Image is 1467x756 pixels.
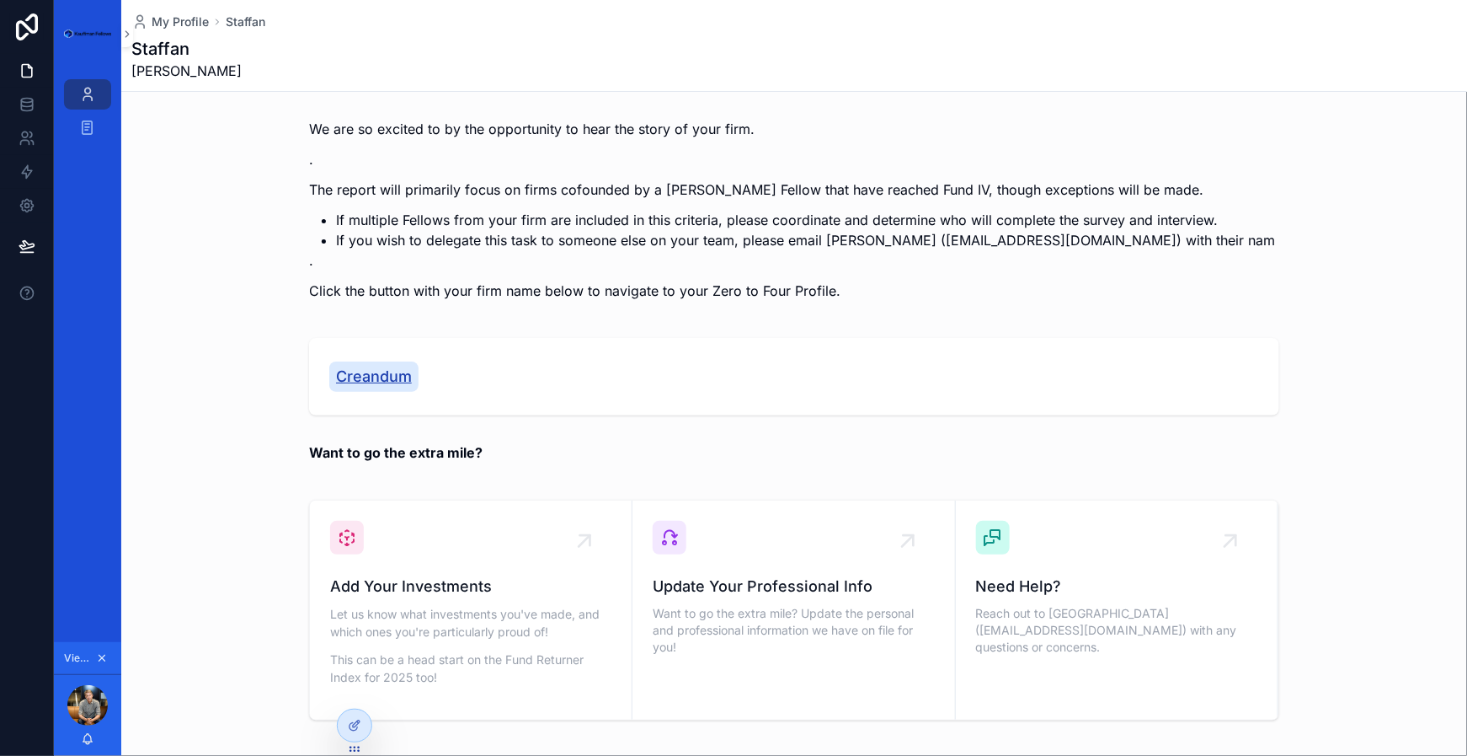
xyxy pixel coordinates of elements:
p: Click the button with your firm name below to navigate to your Zero to Four Profile. [309,281,1279,301]
img: App logo [64,29,111,39]
p: The report will primarily focus on firms cofounded by a [PERSON_NAME] Fellow that have reached Fu... [309,180,1279,200]
p: Let us know what investments you've made, and which ones you're particularly proud of! [330,605,611,641]
span: Add Your Investments [330,575,611,598]
span: My Profile [152,13,209,30]
span: Viewing as Staffan [64,651,93,665]
p: This can be a head start on the Fund Returner Index for 2025 too! [330,651,611,686]
span: Update Your Professional Info [653,575,934,598]
h1: Staffan [131,37,242,61]
span: Want to go the extra mile? Update the personal and professional information we have on file for you! [653,605,934,656]
a: My Profile [131,13,209,30]
a: Add Your InvestmentsLet us know what investments you've made, and which ones you're particularly ... [310,501,632,720]
a: Update Your Professional InfoWant to go the extra mile? Update the personal and professional info... [632,501,955,720]
p: We are so excited to by the opportunity to hear the story of your firm. [309,119,1279,139]
span: Need Help? [976,575,1257,598]
p: . [309,250,1279,271]
li: If multiple Fellows from your firm are included in this criteria, please coordinate and determine... [336,210,1279,230]
p: . [309,149,1279,169]
span: Reach out to [GEOGRAPHIC_DATA] ([EMAIL_ADDRESS][DOMAIN_NAME]) with any questions or concerns. [976,605,1257,656]
a: Need Help?Reach out to [GEOGRAPHIC_DATA] ([EMAIL_ADDRESS][DOMAIN_NAME]) with any questions or con... [956,501,1278,720]
li: If you wish to delegate this task to someone else on your team, please email [PERSON_NAME] ([EMAI... [336,230,1279,250]
div: scrollable content [54,67,121,165]
span: [PERSON_NAME] [131,61,242,81]
a: Staffan [226,13,265,30]
strong: Want to go the extra mile? [309,444,483,461]
span: Creandum [336,365,412,389]
a: Creandum [329,362,419,392]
